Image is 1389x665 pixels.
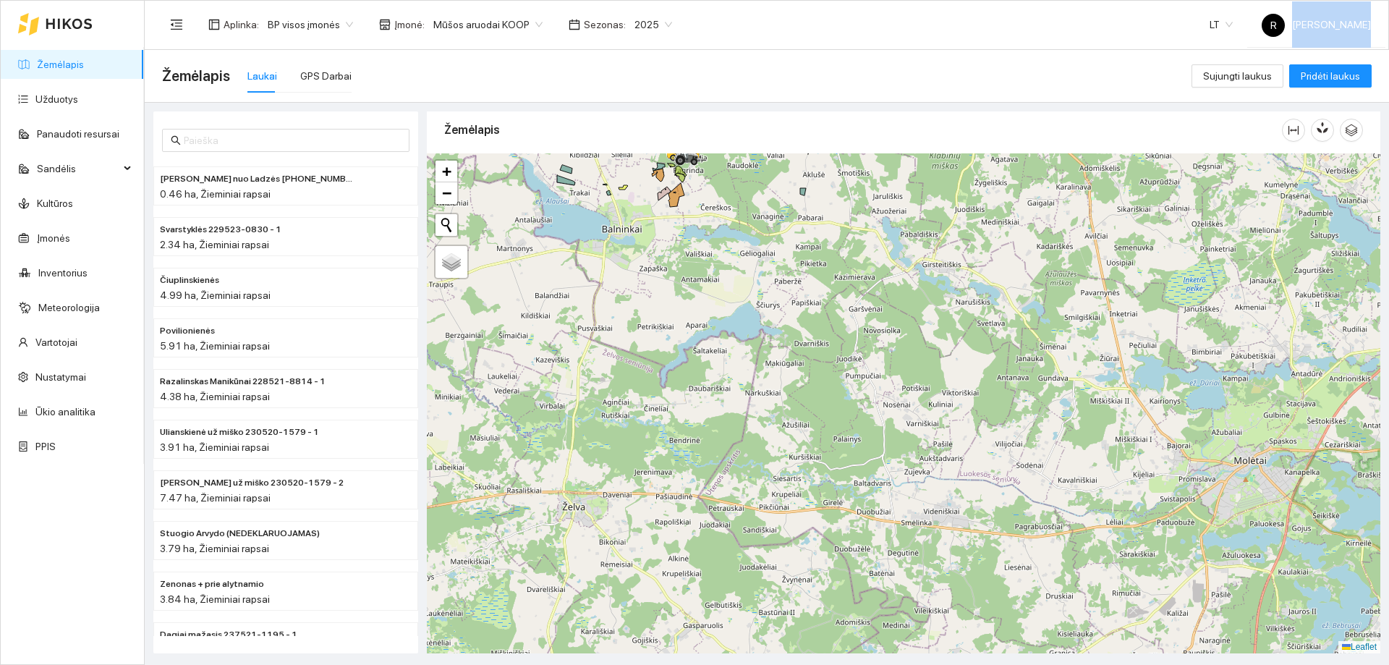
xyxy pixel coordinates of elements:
[37,59,84,70] a: Žemėlapis
[162,10,191,39] button: menu-fold
[634,14,672,35] span: 2025
[37,232,70,244] a: Įmonės
[1203,68,1272,84] span: Sujungti laukus
[35,93,78,105] a: Užduotys
[1289,70,1372,82] a: Pridėti laukus
[160,527,320,541] span: Stuogio Arvydo (NEDEKLARUOJAMAS)
[268,14,353,35] span: BP visos įmonės
[160,289,271,301] span: 4.99 ha, Žieminiai rapsai
[1283,124,1304,136] span: column-width
[444,109,1282,151] div: Žemėlapis
[37,128,119,140] a: Panaudoti resursai
[35,371,86,383] a: Nustatymai
[160,239,269,250] span: 2.34 ha, Žieminiai rapsai
[170,18,183,31] span: menu-fold
[38,302,100,313] a: Meteorologija
[160,375,326,389] span: Razalinskas Manikūnai 228521-8814 - 1
[160,188,271,200] span: 0.46 ha, Žieminiai rapsai
[35,406,95,418] a: Ūkio analitika
[433,14,543,35] span: Mūšos aruodai KOOP
[37,154,119,183] span: Sandėlis
[1342,642,1377,652] a: Leaflet
[160,441,269,453] span: 3.91 ha, Žieminiai rapsai
[160,577,264,591] span: Zenonas + prie alytnamio
[160,492,271,504] span: 7.47 ha, Žieminiai rapsai
[1282,119,1305,142] button: column-width
[171,135,181,145] span: search
[35,441,56,452] a: PPIS
[38,267,88,279] a: Inventorius
[160,425,319,439] span: Ulianskienė už miško 230520-1579 - 1
[160,223,281,237] span: Svarstyklės 229523-0830 - 1
[160,391,270,402] span: 4.38 ha, Žieminiai rapsai
[37,198,73,209] a: Kultūros
[1262,19,1371,30] span: [PERSON_NAME]
[1270,14,1277,37] span: R
[569,19,580,30] span: calendar
[436,214,457,236] button: Initiate a new search
[160,172,354,186] span: Paškevičiaus Felikso nuo Ladzės (2) 229525-2470 - 2
[247,68,277,84] div: Laukai
[379,19,391,30] span: shop
[162,64,230,88] span: Žemėlapis
[160,274,219,287] span: Čiuplinskienės
[436,161,457,182] a: Zoom in
[1301,68,1360,84] span: Pridėti laukus
[1192,64,1283,88] button: Sujungti laukus
[160,628,297,642] span: Dagiai mažasis 237521-1195 - 1
[160,476,344,490] span: Nakvosienė už miško 230520-1579 - 2
[224,17,259,33] span: Aplinka :
[436,246,467,278] a: Layers
[1192,70,1283,82] a: Sujungti laukus
[208,19,220,30] span: layout
[160,340,270,352] span: 5.91 ha, Žieminiai rapsai
[300,68,352,84] div: GPS Darbai
[1289,64,1372,88] button: Pridėti laukus
[1210,14,1233,35] span: LT
[584,17,626,33] span: Sezonas :
[442,184,451,202] span: −
[394,17,425,33] span: Įmonė :
[184,132,401,148] input: Paieška
[436,182,457,204] a: Zoom out
[160,543,269,554] span: 3.79 ha, Žieminiai rapsai
[160,593,270,605] span: 3.84 ha, Žieminiai rapsai
[35,336,77,348] a: Vartotojai
[442,162,451,180] span: +
[160,324,215,338] span: Povilionienės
